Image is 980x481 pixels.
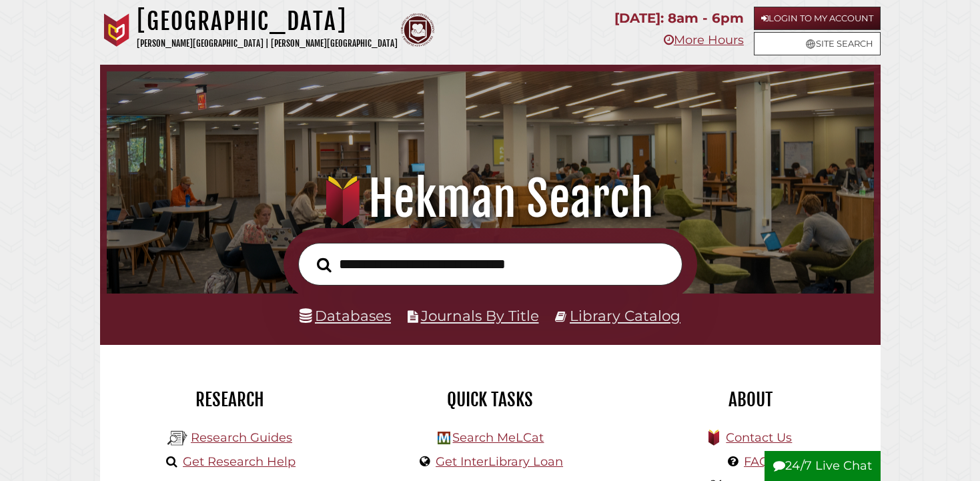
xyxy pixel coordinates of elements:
h1: Hekman Search [121,169,859,228]
img: Hekman Library Logo [167,428,187,448]
p: [DATE]: 8am - 6pm [614,7,744,30]
a: Search MeLCat [452,430,544,445]
h2: About [630,388,871,411]
p: [PERSON_NAME][GEOGRAPHIC_DATA] | [PERSON_NAME][GEOGRAPHIC_DATA] [137,36,398,51]
img: Calvin University [100,13,133,47]
img: Hekman Library Logo [438,432,450,444]
h2: Quick Tasks [370,388,610,411]
a: FAQs [744,454,775,469]
h1: [GEOGRAPHIC_DATA] [137,7,398,36]
a: Research Guides [191,430,292,445]
h2: Research [110,388,350,411]
a: Contact Us [726,430,792,445]
a: Site Search [754,32,881,55]
a: Get Research Help [183,454,296,469]
a: Journals By Title [421,307,539,324]
a: Library Catalog [570,307,680,324]
a: Databases [300,307,391,324]
img: Calvin Theological Seminary [401,13,434,47]
button: Search [310,254,338,276]
i: Search [317,257,332,273]
a: Login to My Account [754,7,881,30]
a: Get InterLibrary Loan [436,454,563,469]
a: More Hours [664,33,744,47]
